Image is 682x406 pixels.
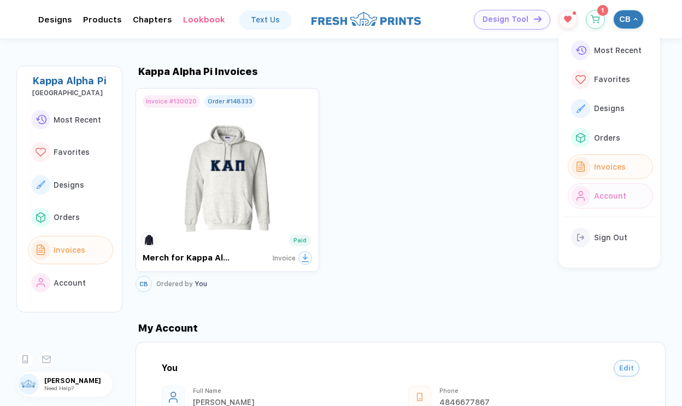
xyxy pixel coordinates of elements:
[594,233,627,242] span: Sign Out
[614,360,639,376] button: Edit
[619,14,631,24] span: CB
[136,66,258,77] div: Kappa Alpha Pi Invoices
[32,75,113,86] div: Kappa Alpha Pi
[136,322,682,334] div: My Account
[183,15,225,25] div: LookbookToggle dropdown menu chapters
[28,171,113,199] button: link to iconDesigns
[576,105,585,113] img: link to icon
[54,279,86,287] span: Account
[136,276,152,292] button: CB
[44,377,113,385] span: [PERSON_NAME]
[183,15,225,25] div: Lookbook
[37,278,45,288] img: link to icon
[240,11,291,28] a: Text Us
[139,281,148,288] span: CB
[32,89,113,97] div: Syracuse University
[311,10,421,27] img: logo
[568,96,653,121] button: link to iconDesigns
[601,7,604,14] span: 1
[36,148,46,157] img: link to icon
[156,280,193,288] span: Ordered by
[597,5,608,16] sup: 1
[133,15,172,25] div: ChaptersToggle dropdown menu chapters
[44,385,74,391] span: Need Help?
[594,192,626,200] span: Account
[577,191,585,201] img: link to icon
[439,387,596,395] div: Phone
[568,125,653,150] button: link to iconOrders
[619,364,634,372] span: Edit
[143,253,234,263] div: Merch for Kappa Alpha Pi
[575,75,586,84] img: link to icon
[54,148,90,156] span: Favorites
[36,212,45,222] img: link to icon
[83,15,122,25] div: ProductsToggle dropdown menu
[594,163,626,171] span: Invoices
[54,213,80,222] span: Orders
[474,10,550,30] button: Design Toolicon
[54,246,85,254] span: Invoices
[568,38,653,63] button: link to iconMost Recent
[162,363,178,373] div: You
[577,161,585,172] img: link to icon
[613,10,644,29] button: CB
[38,15,72,25] div: DesignsToggle dropdown menu
[28,269,113,297] button: link to iconAccount
[594,104,625,113] span: Designs
[483,15,528,24] span: Design Tool
[577,234,585,241] img: link to icon
[534,16,542,22] img: icon
[576,133,585,143] img: link to icon
[568,183,653,208] button: link to iconAccount
[193,387,350,395] div: Full Name
[156,280,207,288] div: You
[568,225,653,250] button: link to iconSign Out
[54,181,84,189] span: Designs
[594,46,642,55] span: Most Recent
[293,237,307,244] div: Paid
[575,46,586,55] img: link to icon
[568,67,653,92] button: link to iconFavorites
[28,204,113,232] button: link to iconOrders
[251,15,280,24] div: Text Us
[136,88,319,292] div: Invoice #130020Order #148333Merch for Kappa Alpha Pi1PaidInvoiceCBOrdered by You
[54,115,101,124] span: Most Recent
[28,138,113,166] button: link to iconFavorites
[166,108,289,236] img: 1744587610236hhtpg_nt_front.jpeg
[573,11,576,15] sup: 1
[28,236,113,264] button: link to iconInvoices
[18,374,39,395] img: user profile
[273,254,296,262] span: Invoice
[37,245,45,255] img: link to icon
[594,75,630,84] span: Favorites
[146,98,197,105] div: Invoice # 130020
[28,106,113,134] button: link to iconMost Recent
[208,98,252,105] div: Order # 148333
[568,154,653,179] button: link to iconInvoices
[36,115,46,124] img: link to icon
[594,134,620,142] span: Orders
[143,234,155,245] img: 1
[36,181,45,189] img: link to icon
